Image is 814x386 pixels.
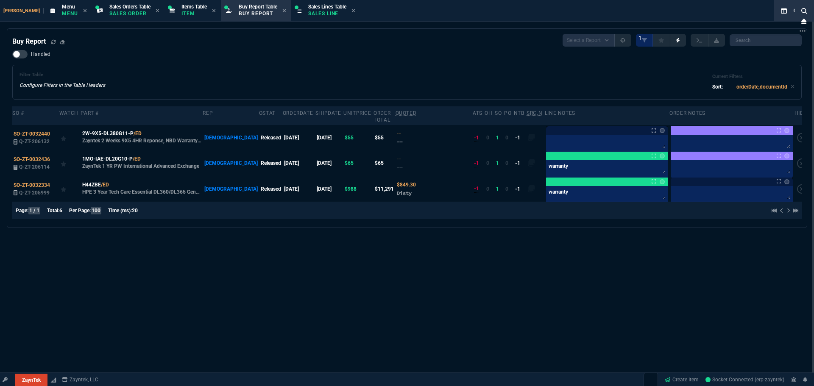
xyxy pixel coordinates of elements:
td: [DATE] [283,150,315,176]
p: Zayntek 2 Weeks 9X5 4HR Reponse, NBD Warranty Replacement for DL380G11 Post [82,137,202,144]
td: $988 [343,176,374,202]
span: Disty [397,190,412,196]
div: Add to Watchlist [61,132,79,144]
span: H44ZBE [82,181,101,189]
td: 1 [495,176,504,202]
span: Q-ZT-206132 [19,139,50,144]
div: -1 [474,185,479,193]
td: $11,291 [374,176,395,202]
div: hide [794,110,807,117]
td: 1 [495,150,504,176]
a: /ED [133,155,141,163]
nx-icon: Close Workbench [798,16,810,26]
div: -1 [474,159,479,167]
td: [DATE] [315,150,343,176]
span: Items Table [181,4,207,10]
td: $65 [343,150,374,176]
span: Page: [16,208,28,214]
td: [DATE] [283,125,315,150]
abbr: Quote Sourcing Notes [527,110,542,116]
span: 100 [91,207,101,214]
td: Released [259,125,283,150]
td: -1 [514,150,527,176]
div: Add to Watchlist [61,157,79,169]
span: 0 [505,135,508,141]
nx-icon: Search [798,6,811,16]
p: HPE 3 Year Tech Care Essential DL360/DL365 Gen11 Smart Choice Service 24x7 [82,189,202,195]
div: SO # [12,110,24,117]
td: $55 [343,125,374,150]
nx-icon: Close Tab [282,8,286,14]
p: Sort: [712,83,723,91]
td: Released [259,176,283,202]
td: HPE 3 Year Tech Care Essential DL360/DL365 Gen11 Smart Choice Service 24x7 [81,176,203,202]
div: Line Notes [545,110,575,117]
span: SO-ZT-0032440 [14,131,50,137]
span: Quoted Cost [397,156,401,162]
nx-icon: Close Tab [351,8,355,14]
input: Search [730,34,802,46]
div: ATS [473,110,482,117]
span: 0 [486,135,489,141]
div: OH [485,110,492,117]
p: Menu [62,10,78,17]
span: 1 / 1 [28,207,40,214]
nx-icon: Close Tab [156,8,159,14]
a: Create Item [661,373,702,386]
span: SO-ZT-0032334 [14,182,50,188]
div: Order Notes [669,110,705,117]
span: -- [397,139,403,145]
h6: Current Filters [712,74,794,80]
p: Sales Line [308,10,346,17]
div: NTB [514,110,524,117]
span: [PERSON_NAME] [3,8,44,14]
span: Q-ZT-205999 [19,190,50,196]
span: 0 [486,186,489,192]
td: -1 [514,176,527,202]
span: 2W-9X5-DL380G11-P [82,130,134,137]
span: SO-ZT-0032436 [14,156,50,162]
h4: Buy Report [12,36,46,47]
span: Sales Orders Table [109,4,151,10]
p: ZaynTek 1 YR PW International Advanced Exchange [82,163,199,169]
nx-icon: Close Tab [212,8,216,14]
a: msbcCompanyName [59,376,101,383]
td: [DEMOGRAPHIC_DATA] [203,150,259,176]
span: 0 [505,160,508,166]
td: ZaynTek 1 YR PW International Advanced Exchange [81,150,203,176]
td: -1 [514,125,527,150]
span: Buy Report Table [239,4,277,10]
span: Sales Lines Table [308,4,346,10]
span: Total: [47,208,59,214]
span: 20 [132,208,138,214]
a: /ED [101,181,109,189]
td: [DATE] [315,176,343,202]
td: $65 [374,150,395,176]
p: Sales Order [109,10,151,17]
span: 6 [59,208,62,214]
span: Quoted Cost [397,182,416,188]
div: SO [495,110,502,117]
div: Order Total [374,110,393,123]
div: Watch [59,110,78,117]
div: oStat [259,110,276,117]
p: Item [181,10,207,17]
span: 0 [505,186,508,192]
nx-icon: Open New Tab [800,27,806,35]
span: Q-ZT-206114 [19,164,50,170]
abbr: Quoted Cost and Sourcing Notes [396,110,417,116]
nx-icon: Split Panels [778,6,790,16]
td: 1 [495,125,504,150]
a: yWkfWEoixtyqv6atAAEi [705,376,784,383]
span: Handled [31,51,50,58]
div: Rep [203,110,213,117]
span: Quoted Cost [397,131,401,136]
td: $55 [374,125,395,150]
span: Time (ms): [108,208,132,214]
a: /ED [134,130,142,137]
td: [DATE] [283,176,315,202]
div: PO [504,110,511,117]
span: Menu [62,4,75,10]
div: OrderDate [283,110,313,117]
span: 1 [638,35,641,42]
